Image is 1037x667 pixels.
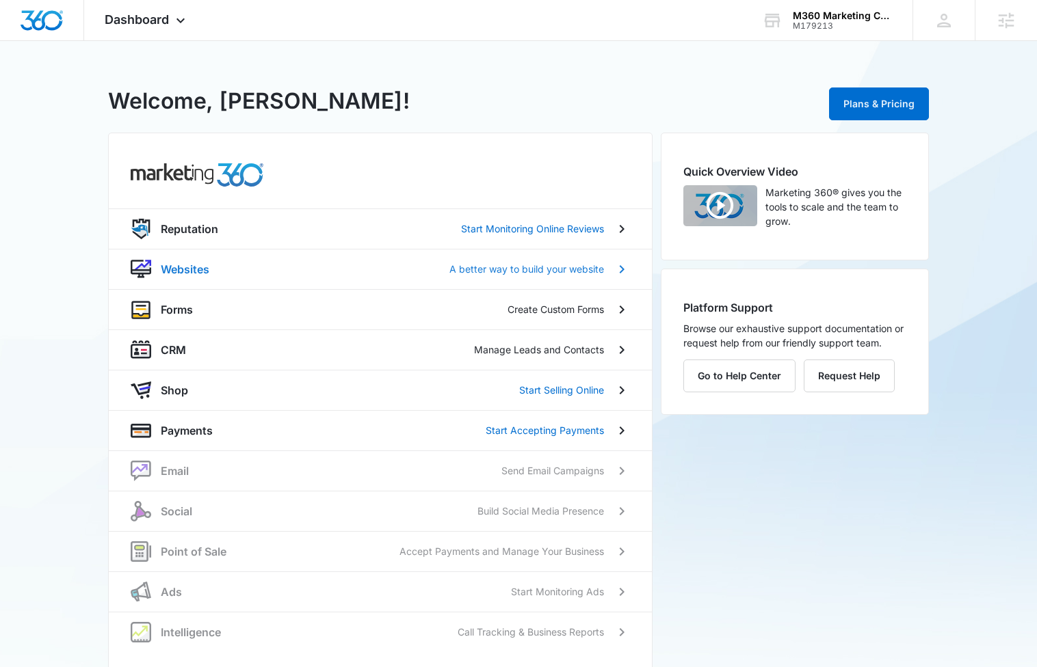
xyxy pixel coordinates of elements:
a: Request Help [804,370,895,381]
p: Email [161,463,189,479]
a: formsFormsCreate Custom Forms [109,289,652,329]
img: nurture [131,461,151,481]
a: websiteWebsitesA better way to build your website [109,249,652,289]
a: posPoint of SaleAccept Payments and Manage Your Business [109,531,652,571]
a: Go to Help Center [683,370,804,381]
h2: Quick Overview Video [683,163,906,180]
p: Websites [161,261,209,277]
img: Quick Overview Video [683,185,757,226]
p: Start Accepting Payments [486,423,604,437]
p: CRM [161,342,186,358]
p: Payments [161,422,213,439]
a: reputationReputationStart Monitoring Online Reviews [109,208,652,249]
img: pos [131,541,151,562]
p: Start Selling Online [519,383,604,397]
img: crm [131,340,151,360]
button: Go to Help Center [683,359,796,392]
a: crmCRMManage Leads and Contacts [109,329,652,370]
p: Shop [161,382,188,398]
p: Social [161,503,192,519]
img: reputation [131,219,151,239]
p: Start Monitoring Online Reviews [461,221,604,236]
a: Plans & Pricing [829,98,929,109]
a: nurtureEmailSend Email Campaigns [109,450,652,491]
p: Marketing 360® gives you the tools to scale and the team to grow. [765,185,906,228]
button: Plans & Pricing [829,87,929,120]
img: website [131,259,151,280]
img: common.products.marketing.title [131,163,263,187]
button: Request Help [804,359,895,392]
p: Start Monitoring Ads [511,584,604,599]
img: intelligence [131,622,151,642]
a: intelligenceIntelligenceCall Tracking & Business Reports [109,612,652,652]
p: Call Tracking & Business Reports [458,625,604,639]
p: Intelligence [161,624,221,640]
p: A better way to build your website [449,262,604,276]
p: Forms [161,301,193,318]
img: forms [131,299,151,320]
h2: Platform Support [683,299,906,316]
p: Create Custom Forms [508,302,604,316]
img: payments [131,420,151,441]
a: adsAdsStart Monitoring Ads [109,571,652,612]
p: Build Social Media Presence [477,504,604,518]
p: Browse our exhaustive support documentation or request help from our friendly support team. [683,321,906,350]
div: account id [793,21,893,31]
img: social [131,501,151,521]
a: paymentsPaymentsStart Accepting Payments [109,410,652,450]
a: shopAppShopStart Selling Online [109,370,652,410]
span: Dashboard [105,12,169,27]
p: Accept Payments and Manage Your Business [399,544,604,558]
p: Manage Leads and Contacts [474,342,604,357]
a: socialSocialBuild Social Media Presence [109,491,652,531]
img: shopApp [131,380,151,400]
p: Send Email Campaigns [501,463,604,478]
p: Reputation [161,221,218,237]
p: Ads [161,584,182,600]
div: account name [793,10,893,21]
p: Point of Sale [161,543,226,560]
img: ads [131,582,151,602]
h1: Welcome, [PERSON_NAME]! [108,85,410,118]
